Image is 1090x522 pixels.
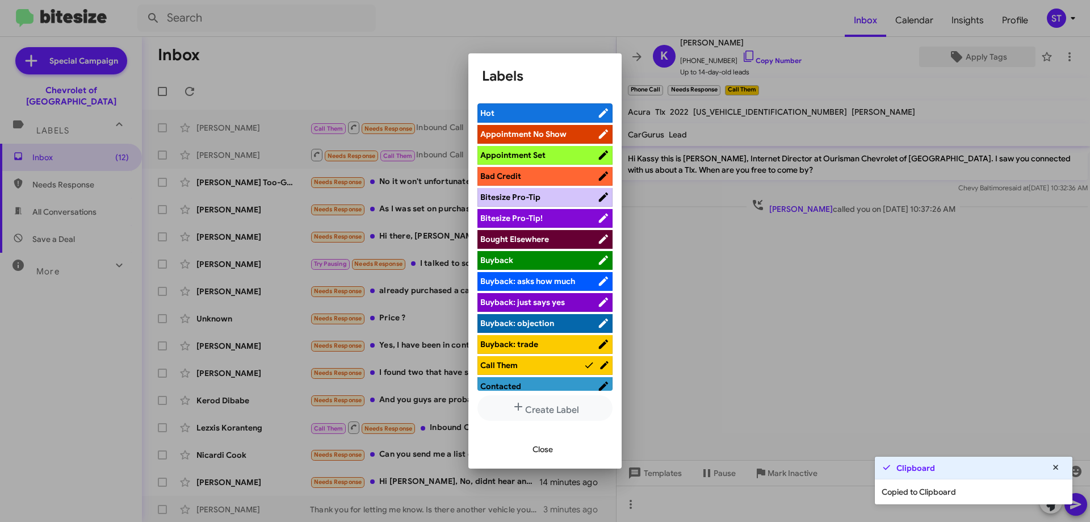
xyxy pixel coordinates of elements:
[480,276,575,286] span: Buyback: asks how much
[480,381,521,391] span: Contacted
[480,150,546,160] span: Appointment Set
[480,234,549,244] span: Bought Elsewhere
[480,318,554,328] span: Buyback: objection
[482,67,608,85] h1: Labels
[480,129,567,139] span: Appointment No Show
[480,360,518,370] span: Call Them
[480,192,540,202] span: Bitesize Pro-Tip
[480,255,513,265] span: Buyback
[896,462,935,474] strong: Clipboard
[533,439,553,460] span: Close
[875,479,1072,504] div: Copied to Clipboard
[480,171,521,181] span: Bad Credit
[480,213,543,223] span: Bitesize Pro-Tip!
[480,339,538,349] span: Buyback: trade
[477,395,613,421] button: Create Label
[480,297,565,307] span: Buyback: just says yes
[523,439,562,460] button: Close
[480,108,494,118] span: Hot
